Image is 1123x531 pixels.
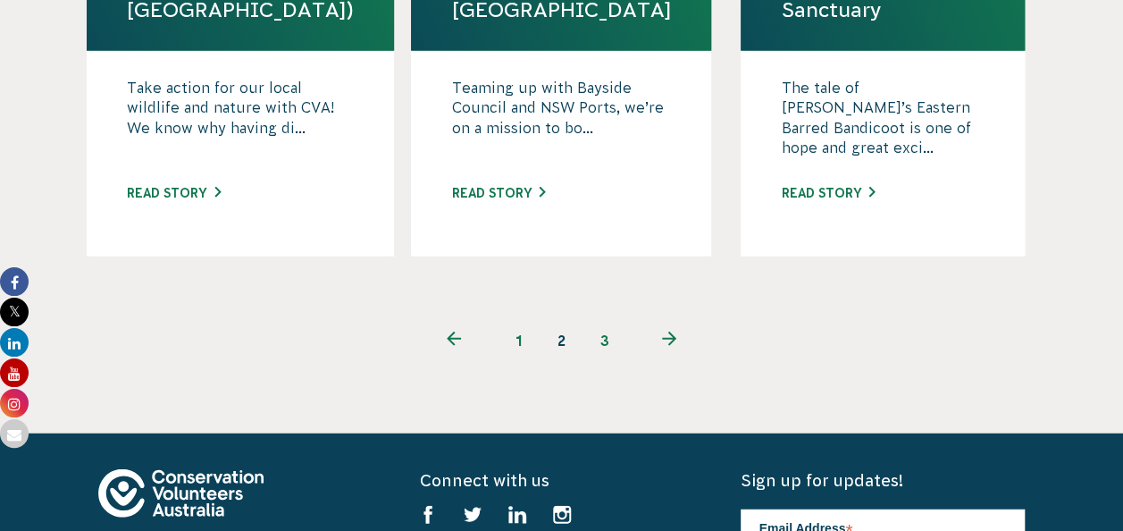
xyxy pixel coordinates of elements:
p: The tale of [PERSON_NAME]’s Eastern Barred Bandicoot is one of hope and great exci... [781,78,985,167]
img: logo-footer.svg [98,469,264,518]
a: Read story [451,186,545,200]
span: 2 [541,319,583,362]
p: Teaming up with Bayside Council and NSW Ports, we’re on a mission to bo... [451,78,671,167]
p: Take action for our local wildlife and nature with CVA! We know why having di... [127,78,354,167]
h5: Sign up for updates! [741,469,1025,492]
a: Previous page [411,319,498,362]
a: 1 [498,319,541,362]
ul: Pagination [411,319,713,362]
h5: Connect with us [419,469,703,492]
a: Read story [127,186,221,200]
a: Read story [781,186,875,200]
a: 3 [583,319,626,362]
a: Next page [626,319,713,362]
